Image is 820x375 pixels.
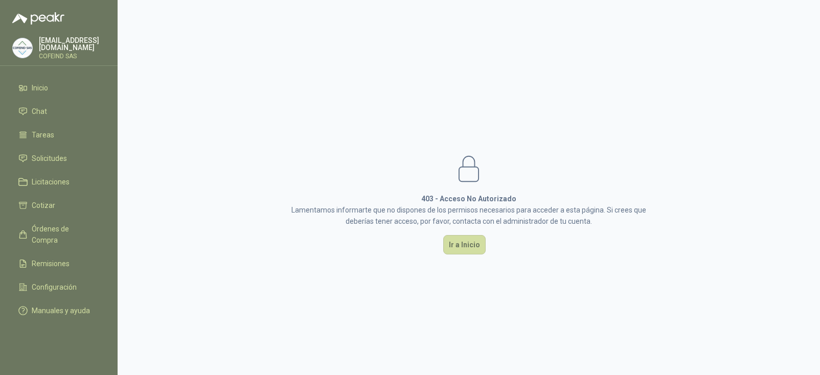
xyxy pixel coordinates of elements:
span: Remisiones [32,258,70,269]
span: Tareas [32,129,54,140]
span: Órdenes de Compra [32,223,96,246]
a: Solicitudes [12,149,105,168]
a: Inicio [12,78,105,98]
p: Lamentamos informarte que no dispones de los permisos necesarios para acceder a esta página. Si c... [290,204,647,227]
span: Solicitudes [32,153,67,164]
a: Configuración [12,277,105,297]
img: Logo peakr [12,12,64,25]
span: Licitaciones [32,176,70,188]
span: Manuales y ayuda [32,305,90,316]
a: Remisiones [12,254,105,273]
button: Ir a Inicio [443,235,486,254]
p: COFEIND SAS [39,53,105,59]
p: [EMAIL_ADDRESS][DOMAIN_NAME] [39,37,105,51]
span: Inicio [32,82,48,93]
span: Cotizar [32,200,55,211]
a: Chat [12,102,105,121]
span: Configuración [32,282,77,293]
img: Company Logo [13,38,32,58]
a: Cotizar [12,196,105,215]
a: Órdenes de Compra [12,219,105,250]
a: Manuales y ayuda [12,301,105,320]
h1: 403 - Acceso No Autorizado [290,193,647,204]
span: Chat [32,106,47,117]
a: Licitaciones [12,172,105,192]
a: Tareas [12,125,105,145]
